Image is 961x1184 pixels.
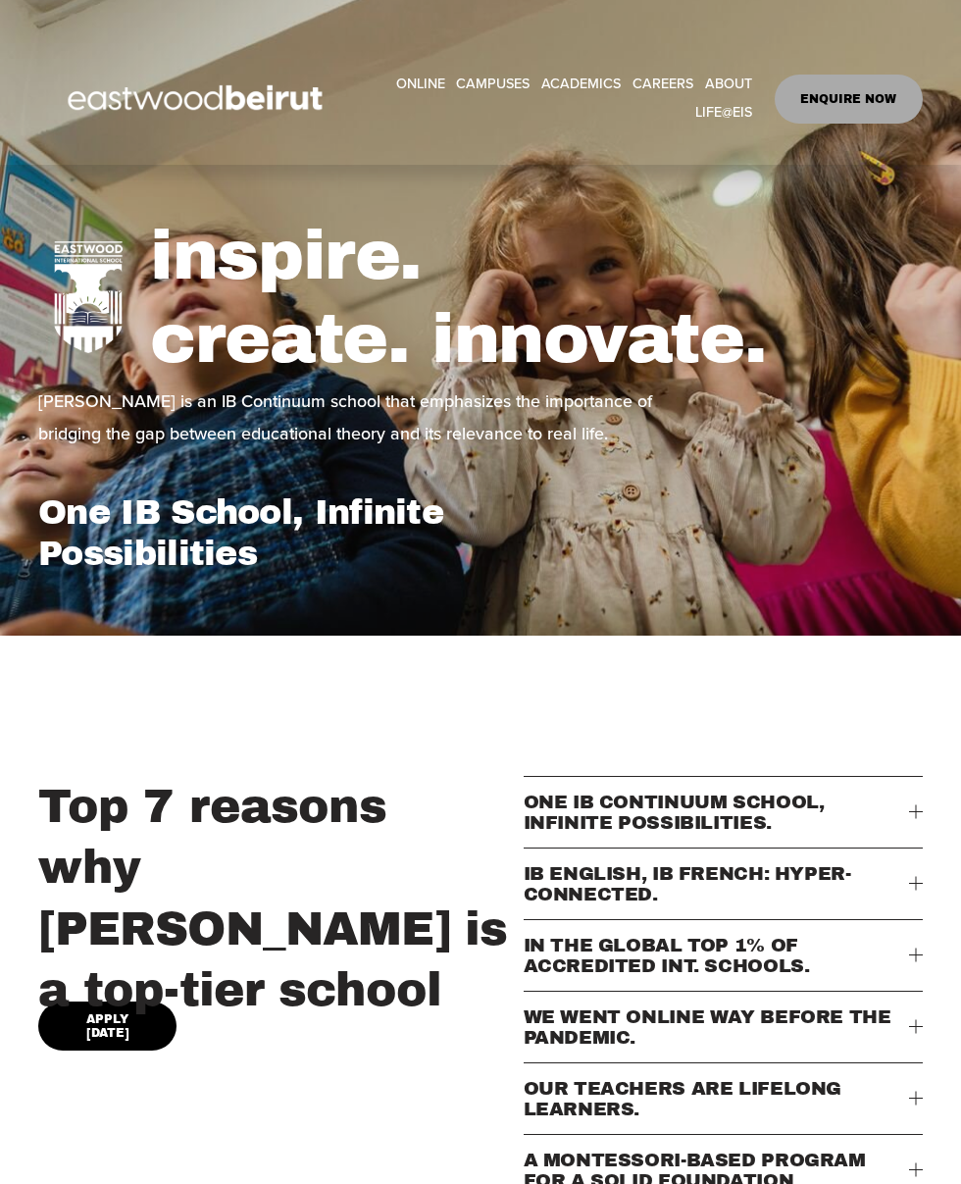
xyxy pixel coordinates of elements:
[524,863,909,904] span: IB ENGLISH, IB FRENCH: HYPER-CONNECTED.
[38,1002,177,1051] a: Apply [DATE]
[456,71,530,99] a: folder dropdown
[695,99,752,128] a: folder dropdown
[524,777,923,848] button: ONE IB CONTINUUM SCHOOL, INFINITE POSSIBILITIES.
[775,75,923,124] a: ENQUIRE NOW
[524,1063,923,1134] button: OUR TEACHERS ARE LIFELONG LEARNERS.
[541,71,621,99] a: folder dropdown
[396,71,445,99] a: ONLINE
[38,491,475,574] h1: One IB School, Infinite Possibilities
[705,72,752,97] span: ABOUT
[524,792,909,833] span: ONE IB CONTINUUM SCHOOL, INFINITE POSSIBILITIES.
[705,71,752,99] a: folder dropdown
[524,849,923,919] button: IB ENGLISH, IB FRENCH: HYPER-CONNECTED.
[38,776,512,1021] h2: Top 7 reasons why [PERSON_NAME] is a top-tier school
[524,920,923,991] button: IN THE GLOBAL TOP 1% OF ACCREDITED INT. SCHOOLS.
[150,215,923,382] h1: inspire. create. innovate.
[524,935,909,976] span: IN THE GLOBAL TOP 1% OF ACCREDITED INT. SCHOOLS.
[541,72,621,97] span: ACADEMICS
[38,49,358,149] img: EastwoodIS Global Site
[524,992,923,1062] button: WE WENT ONLINE WAY BEFORE THE PANDEMIC.
[632,71,693,99] a: CAREERS
[38,386,661,448] p: [PERSON_NAME] is an IB Continuum school that emphasizes the importance of bridging the gap betwee...
[524,1078,909,1119] span: OUR TEACHERS ARE LIFELONG LEARNERS.
[524,1006,909,1048] span: WE WENT ONLINE WAY BEFORE THE PANDEMIC.
[695,100,752,126] span: LIFE@EIS
[456,72,530,97] span: CAMPUSES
